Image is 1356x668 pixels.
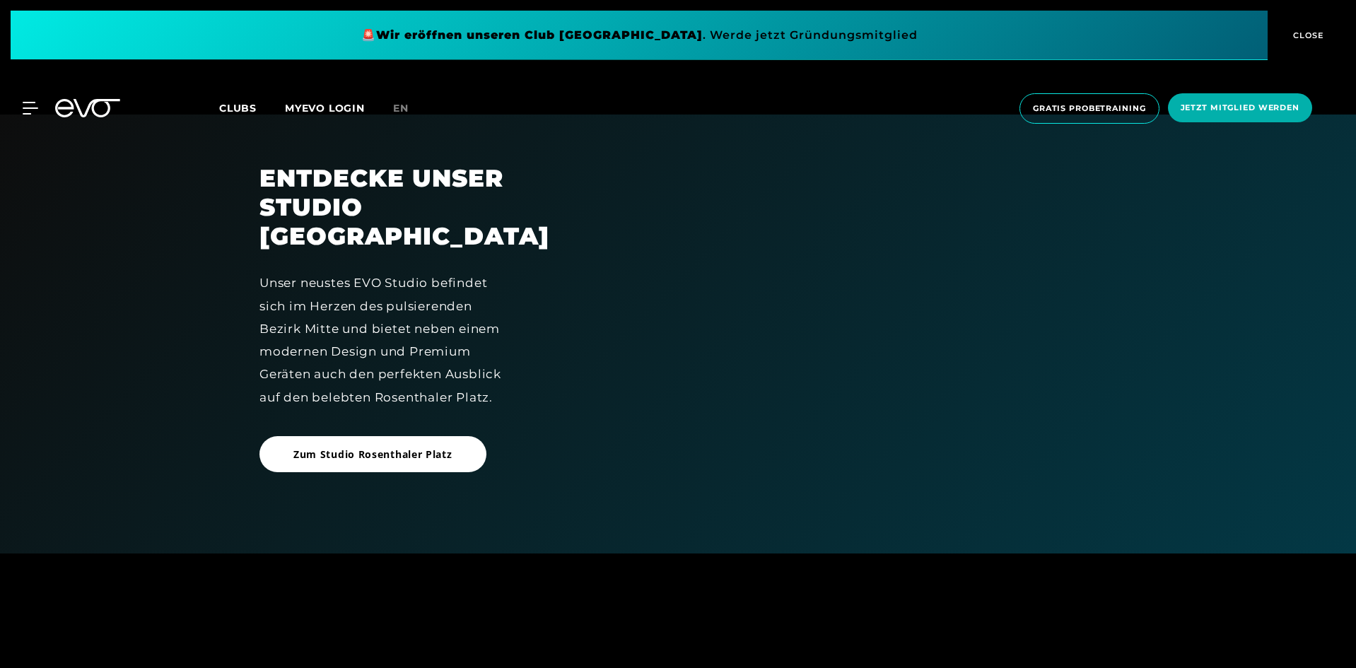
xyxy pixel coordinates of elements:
[285,102,365,115] a: MYEVO LOGIN
[1164,93,1316,124] a: Jetzt Mitglied werden
[219,102,257,115] span: Clubs
[293,447,452,462] span: Zum Studio Rosenthaler Platz
[1015,93,1164,124] a: Gratis Probetraining
[259,426,492,483] a: Zum Studio Rosenthaler Platz
[259,164,512,250] h2: ENTDECKE UNSER STUDIO [GEOGRAPHIC_DATA]
[393,100,426,117] a: en
[1290,29,1324,42] span: CLOSE
[1181,102,1299,114] span: Jetzt Mitglied werden
[1033,102,1146,115] span: Gratis Probetraining
[259,271,512,409] div: Unser neustes EVO Studio befindet sich im Herzen des pulsierenden Bezirk Mitte und bietet neben e...
[393,102,409,115] span: en
[1268,11,1345,60] button: CLOSE
[219,101,285,115] a: Clubs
